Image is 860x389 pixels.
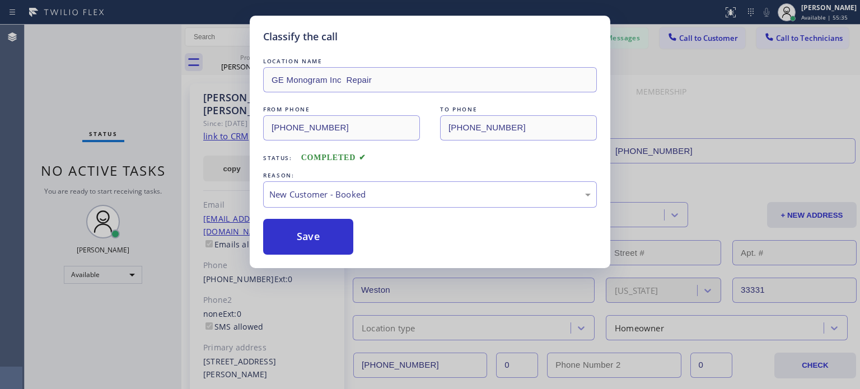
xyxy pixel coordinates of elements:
[263,29,338,44] h5: Classify the call
[263,55,597,67] div: LOCATION NAME
[301,153,366,162] span: COMPLETED
[269,188,591,201] div: New Customer - Booked
[440,104,597,115] div: TO PHONE
[263,115,420,140] input: From phone
[263,104,420,115] div: FROM PHONE
[263,170,597,181] div: REASON:
[263,219,353,255] button: Save
[440,115,597,140] input: To phone
[263,154,292,162] span: Status:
